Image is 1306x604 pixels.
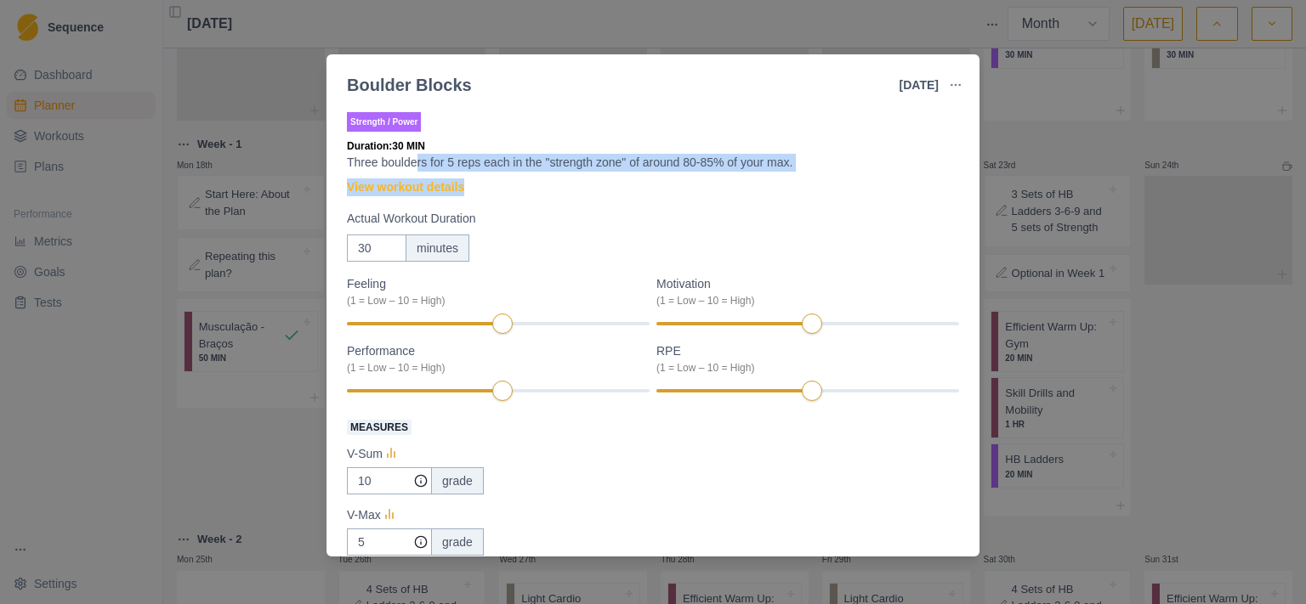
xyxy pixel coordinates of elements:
p: V-Max [347,506,381,524]
label: Actual Workout Duration [347,210,949,228]
div: (1 = Low – 10 = High) [656,360,949,375]
label: RPE [656,342,949,375]
label: Feeling [347,275,639,308]
label: Motivation [656,275,949,308]
span: Measures [347,420,412,435]
label: Performance [347,342,639,375]
p: Strength / Power [347,112,421,132]
p: V-Sum [347,445,383,463]
div: (1 = Low – 10 = High) [347,360,639,375]
div: Boulder Blocks [347,72,472,98]
p: Three boulders for 5 reps each in the "strength zone" of around 80-85% of your max. [347,154,959,172]
p: [DATE] [900,76,939,94]
a: View workout details [347,178,464,196]
div: (1 = Low – 10 = High) [656,293,949,308]
div: (1 = Low – 10 = High) [347,293,639,308]
p: Duration: 30 MIN [347,138,959,154]
div: grade [431,528,484,556]
div: minutes [406,234,469,262]
div: grade [431,467,484,494]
